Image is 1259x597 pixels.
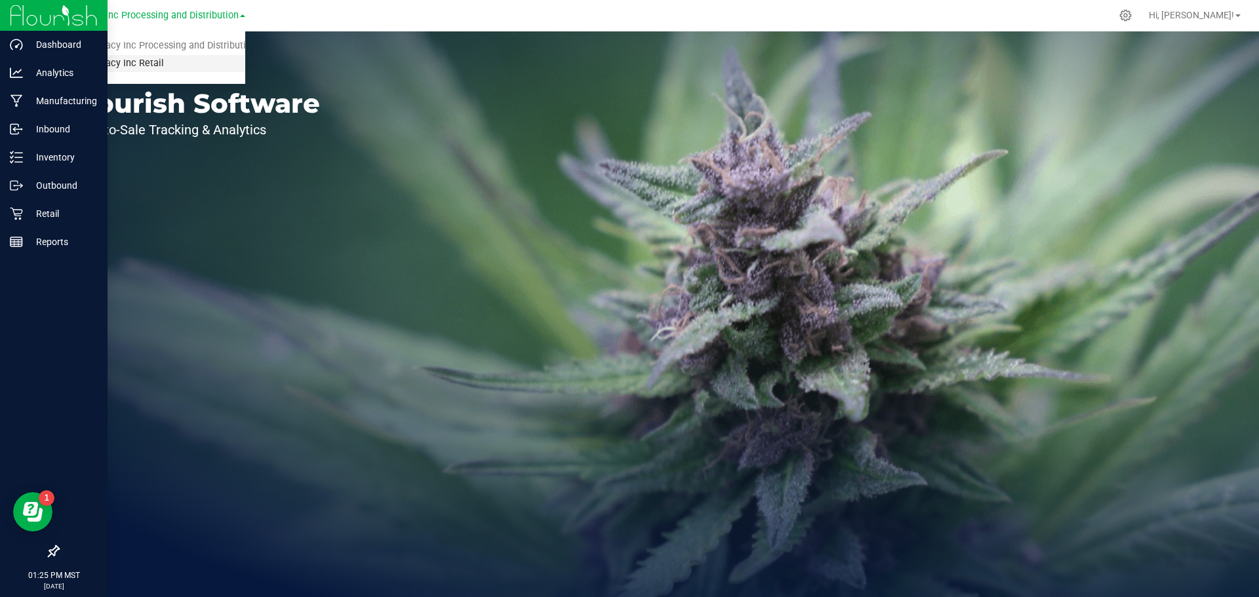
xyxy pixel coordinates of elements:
[10,235,23,248] inline-svg: Reports
[23,37,102,52] p: Dashboard
[23,206,102,221] p: Retail
[23,121,102,137] p: Inbound
[1149,10,1234,20] span: Hi, [PERSON_NAME]!
[10,94,23,107] inline-svg: Manufacturing
[23,65,102,81] p: Analytics
[39,490,54,506] iframe: Resource center unread badge
[23,93,102,109] p: Manufacturing
[10,207,23,220] inline-svg: Retail
[23,178,102,193] p: Outbound
[23,149,102,165] p: Inventory
[10,123,23,136] inline-svg: Inbound
[6,569,102,581] p: 01:25 PM MST
[1117,9,1134,22] div: Manage settings
[10,151,23,164] inline-svg: Inventory
[38,55,245,73] a: Globe Farmacy Inc Retail
[10,66,23,79] inline-svg: Analytics
[38,10,239,21] span: Globe Farmacy Inc Processing and Distribution
[71,90,320,117] p: Flourish Software
[10,179,23,192] inline-svg: Outbound
[13,492,52,531] iframe: Resource center
[71,123,320,136] p: Seed-to-Sale Tracking & Analytics
[23,234,102,250] p: Reports
[10,38,23,51] inline-svg: Dashboard
[6,581,102,591] p: [DATE]
[38,37,245,55] a: Globe Farmacy Inc Processing and Distribution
